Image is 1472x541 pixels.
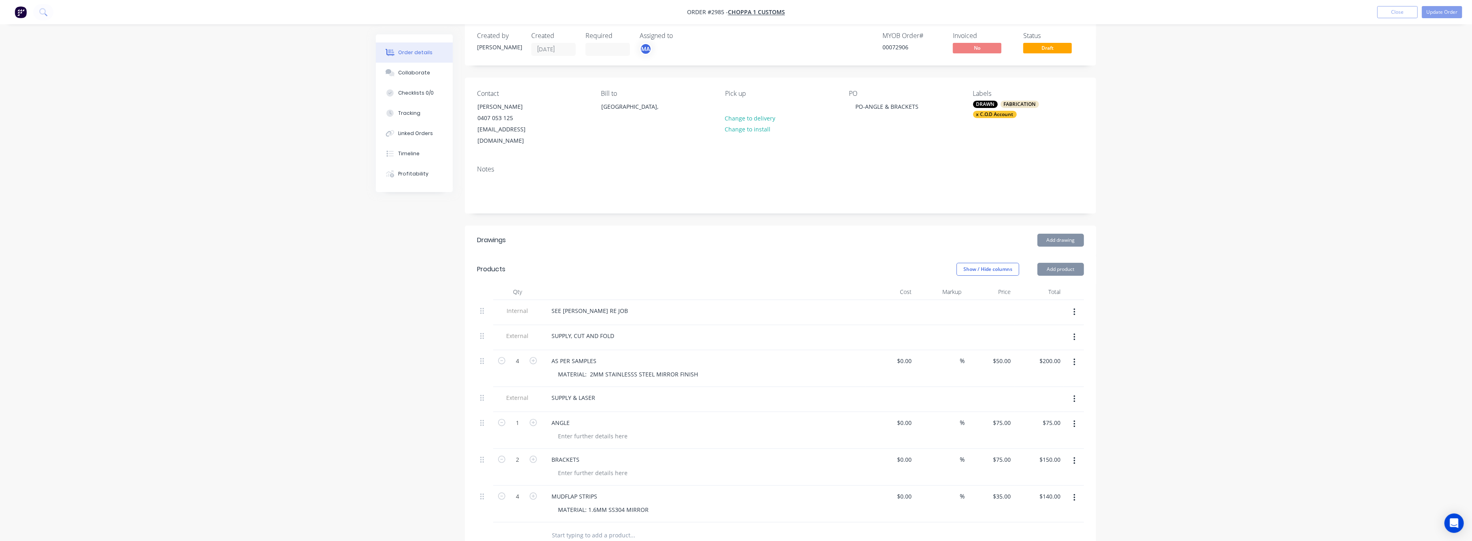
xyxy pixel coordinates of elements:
[551,504,655,516] div: MATERIAL: 1.6MM SS304 MIRROR
[973,111,1017,118] div: x C.O.D Account
[882,43,943,51] div: 00072906
[960,455,965,464] span: %
[1023,43,1072,53] span: Draft
[882,32,943,40] div: MYOB Order #
[496,393,539,402] span: External
[728,8,785,16] a: Choppa 1 Customs
[376,103,453,123] button: Tracking
[545,417,576,429] div: ANGLE
[640,32,721,40] div: Assigned to
[1023,32,1084,40] div: Status
[493,284,542,300] div: Qty
[960,492,965,501] span: %
[953,32,1014,40] div: Invoiced
[477,124,545,146] div: [EMAIL_ADDRESS][DOMAIN_NAME]
[477,43,522,51] div: [PERSON_NAME]
[399,69,431,76] div: Collaborate
[496,306,539,315] span: Internal
[531,32,576,40] div: Created
[725,90,836,97] div: Pick up
[1001,101,1039,108] div: FABRICATION
[551,368,704,380] div: MATERIAL: 2MM STAINLESSS STEEL MIRROR FINISH
[545,392,602,404] div: SUPPLY & LASER
[376,42,453,63] button: Order details
[849,101,925,112] div: PO-ANGLE & BRACKETS
[477,32,522,40] div: Created by
[471,101,551,147] div: [PERSON_NAME]0407 053 125[EMAIL_ADDRESS][DOMAIN_NAME]
[477,90,588,97] div: Contact
[545,305,634,317] div: SEE [PERSON_NAME] RE JOB
[721,112,780,123] button: Change to delivery
[399,49,433,56] div: Order details
[376,164,453,184] button: Profitability
[973,90,1084,97] div: Labels
[1037,234,1084,247] button: Add drawing
[545,490,604,502] div: MUDFLAP STRIPS
[953,43,1001,53] span: No
[915,284,965,300] div: Markup
[585,32,630,40] div: Required
[1444,514,1464,533] div: Open Intercom Messenger
[477,112,545,124] div: 0407 053 125
[687,8,728,16] span: Order #2985 -
[960,418,965,427] span: %
[477,165,1084,173] div: Notes
[477,235,506,245] div: Drawings
[594,101,675,127] div: [GEOGRAPHIC_DATA],
[545,330,621,342] div: SUPPLY, CUT AND FOLD
[1037,263,1084,276] button: Add product
[399,89,434,97] div: Checklists 0/0
[496,332,539,340] span: External
[1377,6,1418,18] button: Close
[601,101,668,112] div: [GEOGRAPHIC_DATA],
[376,63,453,83] button: Collaborate
[973,101,998,108] div: DRAWN
[721,124,775,135] button: Change to install
[376,123,453,144] button: Linked Orders
[376,144,453,164] button: Timeline
[601,90,712,97] div: Bill to
[376,83,453,103] button: Checklists 0/0
[640,43,652,55] button: MA
[545,355,603,367] div: AS PER SAMPLES
[1014,284,1064,300] div: Total
[849,90,960,97] div: PO
[477,101,545,112] div: [PERSON_NAME]
[965,284,1014,300] div: Price
[399,170,429,178] div: Profitability
[399,110,421,117] div: Tracking
[399,150,420,157] div: Timeline
[865,284,915,300] div: Cost
[545,454,586,465] div: BRACKETS
[477,264,505,274] div: Products
[1422,6,1462,18] button: Update Order
[960,356,965,366] span: %
[15,6,27,18] img: Factory
[399,130,433,137] div: Linked Orders
[957,263,1019,276] button: Show / Hide columns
